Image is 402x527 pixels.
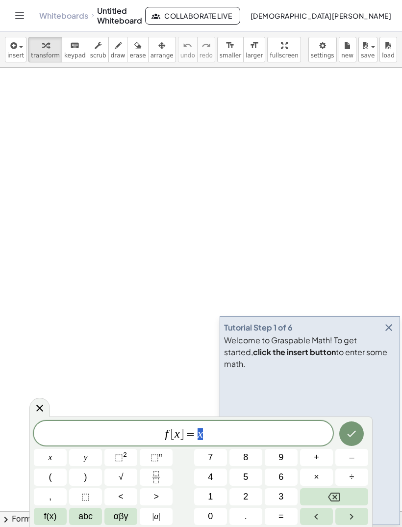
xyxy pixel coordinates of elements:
[267,37,301,62] button: fullscreen
[208,451,213,464] span: 7
[152,510,160,523] span: a
[300,469,333,486] button: Times
[180,52,195,59] span: undo
[208,490,213,503] span: 1
[34,449,67,466] button: x
[28,37,62,62] button: transform
[270,52,298,59] span: fullscreen
[278,510,284,523] span: =
[39,11,88,21] a: Whiteboards
[69,469,102,486] button: )
[243,490,248,503] span: 2
[229,449,262,466] button: 8
[140,508,173,525] button: Absolute value
[358,37,377,62] button: save
[220,52,241,59] span: smaller
[229,469,262,486] button: 5
[253,347,336,357] b: click the insert button
[62,37,88,62] button: keyboardkeypad
[69,449,102,466] button: y
[265,469,298,486] button: 6
[335,449,368,466] button: Minus
[140,469,173,486] button: Fraction
[127,37,148,62] button: erase
[175,427,180,440] var: x
[84,471,87,484] span: )
[78,510,93,523] span: abc
[201,40,211,52] i: redo
[308,37,337,62] button: settings
[140,488,173,505] button: Greater than
[64,52,86,59] span: keypad
[178,37,198,62] button: undoundo
[311,52,334,59] span: settings
[165,427,168,440] var: f
[69,488,102,505] button: Placeholder
[194,449,227,466] button: 7
[314,471,319,484] span: ×
[194,508,227,525] button: 0
[341,52,353,59] span: new
[148,37,176,62] button: arrange
[108,37,128,62] button: draw
[265,508,298,525] button: Equals
[104,449,137,466] button: Squared
[34,508,67,525] button: Functions
[90,52,106,59] span: scrub
[118,490,124,503] span: <
[140,449,173,466] button: Superscript
[115,452,123,462] span: ⬚
[224,322,293,333] div: Tutorial Step 1 of 6
[278,451,283,464] span: 9
[104,508,137,525] button: Greek alphabet
[152,511,154,521] span: |
[243,471,248,484] span: 5
[224,334,396,370] div: Welcome to Graspable Math! To get started, to enter some math.
[69,508,102,525] button: Alphabet
[158,511,160,521] span: |
[194,469,227,486] button: 4
[229,488,262,505] button: 2
[180,428,184,440] span: ]
[12,8,27,24] button: Toggle navigation
[339,421,364,446] button: Done
[246,52,263,59] span: larger
[49,451,52,464] span: x
[7,52,24,59] span: insert
[379,37,397,62] button: load
[145,7,240,25] button: Collaborate Live
[34,469,67,486] button: (
[349,451,354,464] span: –
[242,7,399,25] button: [DEMOGRAPHIC_DATA][PERSON_NAME]
[84,451,88,464] span: y
[129,52,146,59] span: erase
[250,11,391,20] span: [DEMOGRAPHIC_DATA][PERSON_NAME]
[339,37,356,62] button: new
[382,52,395,59] span: load
[111,52,126,59] span: draw
[300,488,368,505] button: Backspace
[153,11,232,20] span: Collaborate Live
[49,490,51,503] span: ,
[350,471,354,484] span: ÷
[31,52,60,59] span: transform
[278,471,283,484] span: 6
[81,490,90,503] span: ⬚
[5,37,26,62] button: insert
[70,40,79,52] i: keyboard
[119,471,124,484] span: √
[151,452,159,462] span: ⬚
[200,52,213,59] span: redo
[104,469,137,486] button: Square root
[229,508,262,525] button: .
[217,37,244,62] button: format_sizesmaller
[265,488,298,505] button: 3
[335,508,368,525] button: Right arrow
[183,40,192,52] i: undo
[198,427,203,440] var: x
[151,52,174,59] span: arrange
[300,508,333,525] button: Left arrow
[184,428,198,440] span: =
[226,40,235,52] i: format_size
[300,449,333,466] button: Plus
